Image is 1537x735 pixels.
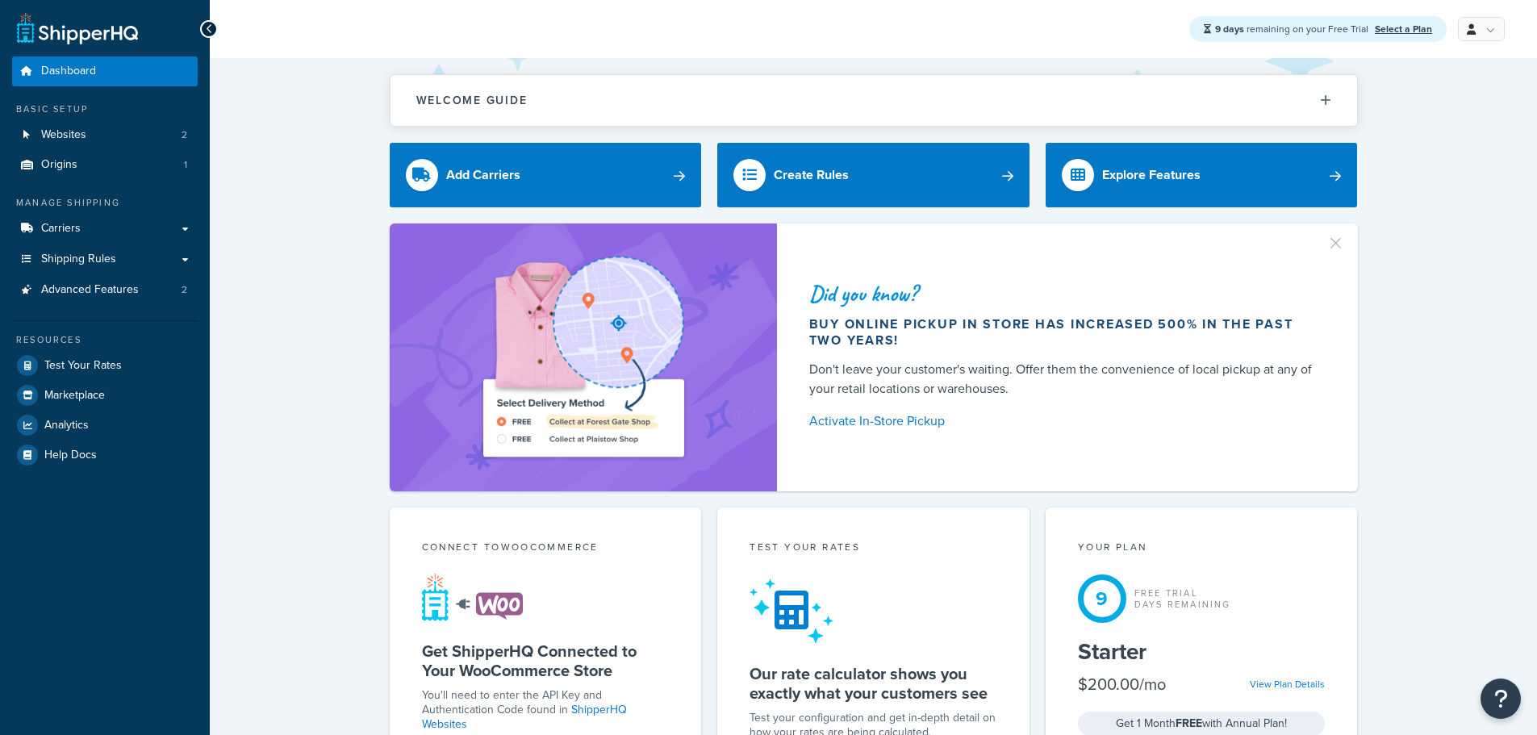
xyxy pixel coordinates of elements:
span: Carriers [41,222,81,236]
a: Analytics [12,411,198,440]
a: Dashboard [12,56,198,86]
div: Add Carriers [446,164,520,186]
a: Test Your Rates [12,351,198,380]
span: Dashboard [41,65,96,78]
img: ad-shirt-map-b0359fc47e01cab431d101c4b569394f6a03f54285957d908178d52f29eb9668.png [437,248,729,467]
h5: Our rate calculator shows you exactly what your customers see [750,664,997,703]
span: 2 [182,128,187,142]
a: Explore Features [1046,143,1358,207]
strong: 9 days [1215,22,1244,36]
div: Your Plan [1078,540,1326,558]
p: You'll need to enter the API Key and Authentication Code found in [422,688,670,732]
div: Test your rates [750,540,997,558]
a: Shipping Rules [12,244,198,274]
strong: FREE [1176,715,1202,732]
li: Origins [12,150,198,180]
div: Resources [12,333,198,347]
li: Websites [12,120,198,150]
span: Marketplace [44,389,105,403]
a: ShipperHQ Websites [422,701,627,733]
a: Carriers [12,214,198,244]
a: Advanced Features2 [12,275,198,305]
span: 1 [184,158,187,172]
div: Don't leave your customer's waiting. Offer them the convenience of local pickup at any of your re... [809,360,1319,399]
h5: Starter [1078,639,1326,665]
span: Test Your Rates [44,359,122,373]
a: Create Rules [717,143,1030,207]
a: Marketplace [12,381,198,410]
div: Did you know? [809,282,1319,305]
li: Advanced Features [12,275,198,305]
a: Add Carriers [390,143,702,207]
a: Help Docs [12,441,198,470]
div: Basic Setup [12,102,198,116]
a: Select a Plan [1375,22,1432,36]
span: Websites [41,128,86,142]
a: Activate In-Store Pickup [809,410,1319,432]
div: Explore Features [1102,164,1201,186]
div: $200.00/mo [1078,673,1166,695]
div: Free Trial Days Remaining [1134,587,1231,610]
span: Analytics [44,419,89,432]
span: Help Docs [44,449,97,462]
a: Origins1 [12,150,198,180]
span: Shipping Rules [41,253,116,266]
img: connect-shq-woo-43c21eb1.svg [422,573,523,621]
h2: Welcome Guide [416,94,528,106]
div: Buy online pickup in store has increased 500% in the past two years! [809,316,1319,349]
a: View Plan Details [1250,677,1325,691]
span: remaining on your Free Trial [1215,22,1371,36]
button: Open Resource Center [1481,679,1521,719]
div: 9 [1078,574,1126,623]
button: Welcome Guide [391,75,1357,126]
h5: Get ShipperHQ Connected to Your WooCommerce Store [422,641,670,680]
a: Websites2 [12,120,198,150]
span: Origins [41,158,77,172]
div: Connect to WooCommerce [422,540,670,558]
div: Create Rules [774,164,849,186]
div: Manage Shipping [12,196,198,210]
span: 2 [182,283,187,297]
span: Advanced Features [41,283,139,297]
